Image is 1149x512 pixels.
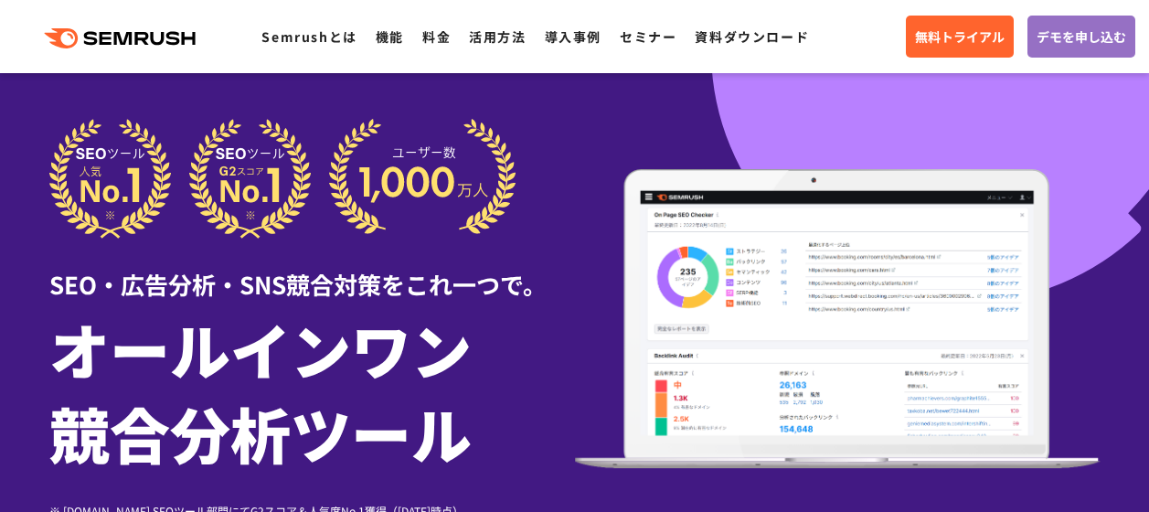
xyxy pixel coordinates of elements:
[469,27,526,46] a: 活用方法
[545,27,601,46] a: 導入事例
[422,27,451,46] a: 料金
[906,16,1014,58] a: 無料トライアル
[620,27,676,46] a: セミナー
[915,27,1005,47] span: 無料トライアル
[1037,27,1126,47] span: デモを申し込む
[376,27,404,46] a: 機能
[695,27,809,46] a: 資料ダウンロード
[1027,16,1135,58] a: デモを申し込む
[49,306,575,475] h1: オールインワン 競合分析ツール
[261,27,356,46] a: Semrushとは
[49,239,575,302] div: SEO・広告分析・SNS競合対策をこれ一つで。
